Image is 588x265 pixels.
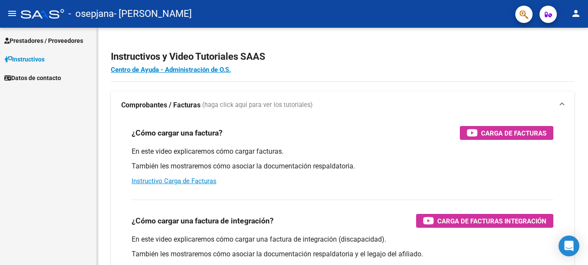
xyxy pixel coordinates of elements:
a: Instructivo Carga de Facturas [132,177,216,185]
p: En este video explicaremos cómo cargar una factura de integración (discapacidad). [132,235,553,244]
a: Centro de Ayuda - Administración de O.S. [111,66,231,74]
span: Datos de contacto [4,73,61,83]
span: - [PERSON_NAME] [114,4,192,23]
button: Carga de Facturas Integración [416,214,553,228]
span: (haga click aquí para ver los tutoriales) [202,100,313,110]
h3: ¿Cómo cargar una factura? [132,127,223,139]
h2: Instructivos y Video Tutoriales SAAS [111,48,574,65]
span: - osepjana [68,4,114,23]
button: Carga de Facturas [460,126,553,140]
span: Carga de Facturas [481,128,546,139]
span: Carga de Facturas Integración [437,216,546,226]
span: Instructivos [4,55,45,64]
h3: ¿Cómo cargar una factura de integración? [132,215,274,227]
mat-icon: menu [7,8,17,19]
p: También les mostraremos cómo asociar la documentación respaldatoria. [132,162,553,171]
mat-icon: person [571,8,581,19]
div: Open Intercom Messenger [559,236,579,256]
span: Prestadores / Proveedores [4,36,83,45]
mat-expansion-panel-header: Comprobantes / Facturas (haga click aquí para ver los tutoriales) [111,91,574,119]
strong: Comprobantes / Facturas [121,100,200,110]
p: También les mostraremos cómo asociar la documentación respaldatoria y el legajo del afiliado. [132,249,553,259]
p: En este video explicaremos cómo cargar facturas. [132,147,553,156]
